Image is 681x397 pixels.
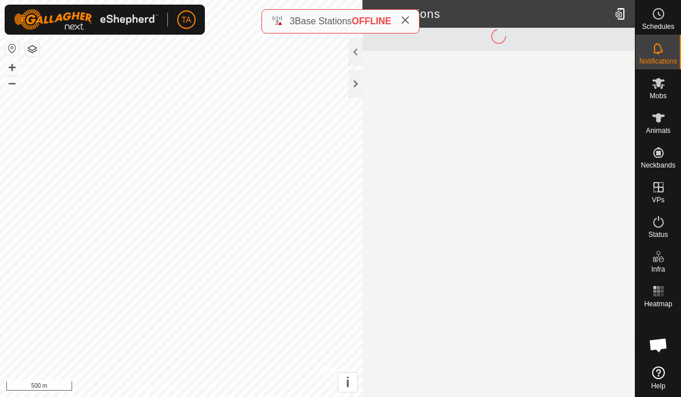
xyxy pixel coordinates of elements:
[136,382,179,392] a: Privacy Policy
[641,328,676,362] div: Open chat
[352,16,391,26] span: OFFLINE
[346,374,350,390] span: i
[5,61,19,75] button: +
[295,16,352,26] span: Base Stations
[193,382,227,392] a: Contact Us
[651,383,665,389] span: Help
[25,42,39,56] button: Map Layers
[182,14,192,26] span: TA
[5,76,19,90] button: –
[646,127,671,134] span: Animals
[369,7,610,21] h2: Notifications
[290,16,295,26] span: 3
[642,23,674,30] span: Schedules
[652,196,664,203] span: VPs
[651,266,665,273] span: Infra
[650,92,667,99] span: Mobs
[14,9,158,30] img: Gallagher Logo
[641,162,675,169] span: Neckbands
[338,373,357,392] button: i
[648,231,668,238] span: Status
[635,362,681,394] a: Help
[644,300,672,307] span: Heatmap
[5,42,19,55] button: Reset Map
[639,58,677,65] span: Notifications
